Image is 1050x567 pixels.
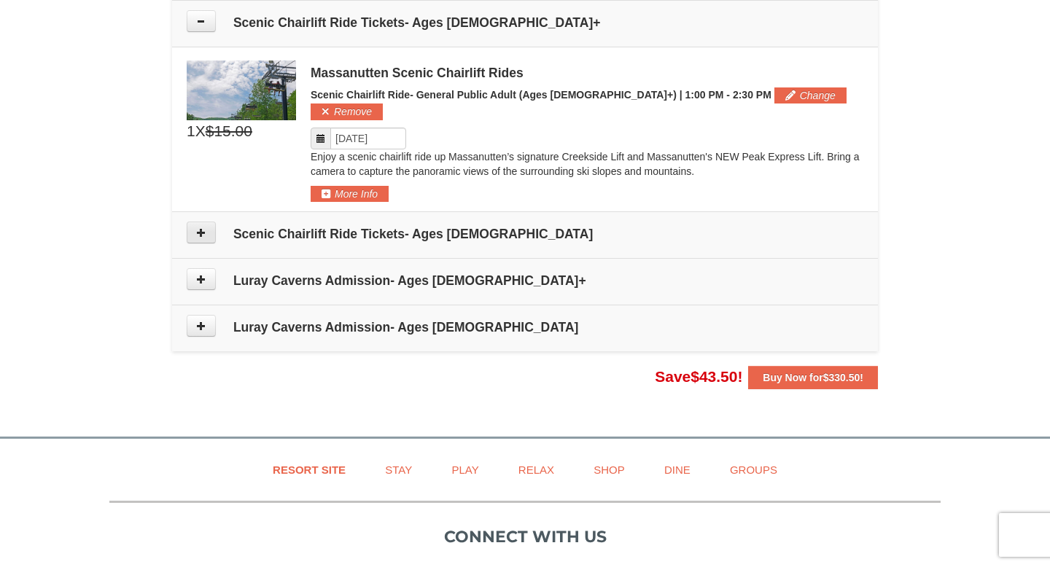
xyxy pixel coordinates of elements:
[433,453,497,486] a: Play
[575,453,643,486] a: Shop
[311,186,389,202] button: More Info
[187,273,863,288] h4: Luray Caverns Admission- Ages [DEMOGRAPHIC_DATA]+
[646,453,709,486] a: Dine
[206,120,252,142] span: $15.00
[109,525,941,549] p: Connect with us
[311,66,863,80] div: Massanutten Scenic Chairlift Rides
[367,453,430,486] a: Stay
[187,60,296,120] img: 24896431-9-664d1467.jpg
[763,372,863,383] strong: Buy Now for !
[655,368,742,385] span: Save !
[311,103,383,120] button: Remove
[187,320,863,335] h4: Luray Caverns Admission- Ages [DEMOGRAPHIC_DATA]
[195,120,206,142] span: X
[712,453,796,486] a: Groups
[187,120,195,142] span: 1
[774,87,847,103] button: Change
[748,366,878,389] button: Buy Now for$330.50!
[254,453,364,486] a: Resort Site
[187,227,863,241] h4: Scenic Chairlift Ride Tickets- Ages [DEMOGRAPHIC_DATA]
[691,368,737,385] span: $43.50
[187,15,863,30] h4: Scenic Chairlift Ride Tickets- Ages [DEMOGRAPHIC_DATA]+
[311,89,771,101] span: Scenic Chairlift Ride- General Public Adult (Ages [DEMOGRAPHIC_DATA]+) | 1:00 PM - 2:30 PM
[823,372,860,383] span: $330.50
[500,453,572,486] a: Relax
[311,149,863,179] p: Enjoy a scenic chairlift ride up Massanutten’s signature Creekside Lift and Massanutten's NEW Pea...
